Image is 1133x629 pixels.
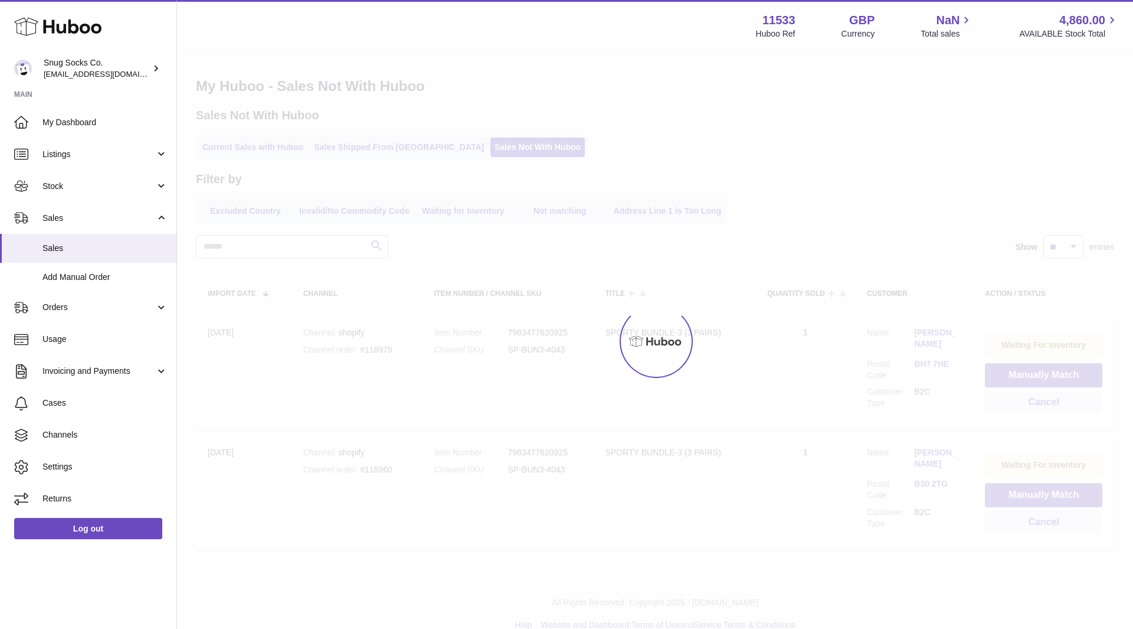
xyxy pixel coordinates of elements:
div: Huboo Ref [756,28,795,40]
span: My Dashboard [42,117,168,128]
span: Invoicing and Payments [42,366,155,377]
span: Stock [42,181,155,192]
a: NaN Total sales [921,12,973,40]
span: Usage [42,334,168,345]
a: 4,860.00 AVAILABLE Stock Total [1019,12,1119,40]
div: Snug Socks Co. [44,57,150,80]
span: Settings [42,461,168,472]
img: info@snugsocks.co.uk [14,60,32,77]
span: 4,860.00 [1059,12,1105,28]
a: Log out [14,518,162,539]
span: Add Manual Order [42,272,168,283]
span: Sales [42,243,168,254]
span: Cases [42,397,168,409]
strong: 11533 [762,12,795,28]
span: Channels [42,429,168,441]
span: NaN [936,12,960,28]
span: AVAILABLE Stock Total [1019,28,1119,40]
span: [EMAIL_ADDRESS][DOMAIN_NAME] [44,69,173,79]
span: Returns [42,493,168,504]
div: Currency [841,28,875,40]
span: Total sales [921,28,973,40]
span: Listings [42,149,155,160]
span: Sales [42,213,155,224]
strong: GBP [849,12,875,28]
span: Orders [42,302,155,313]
